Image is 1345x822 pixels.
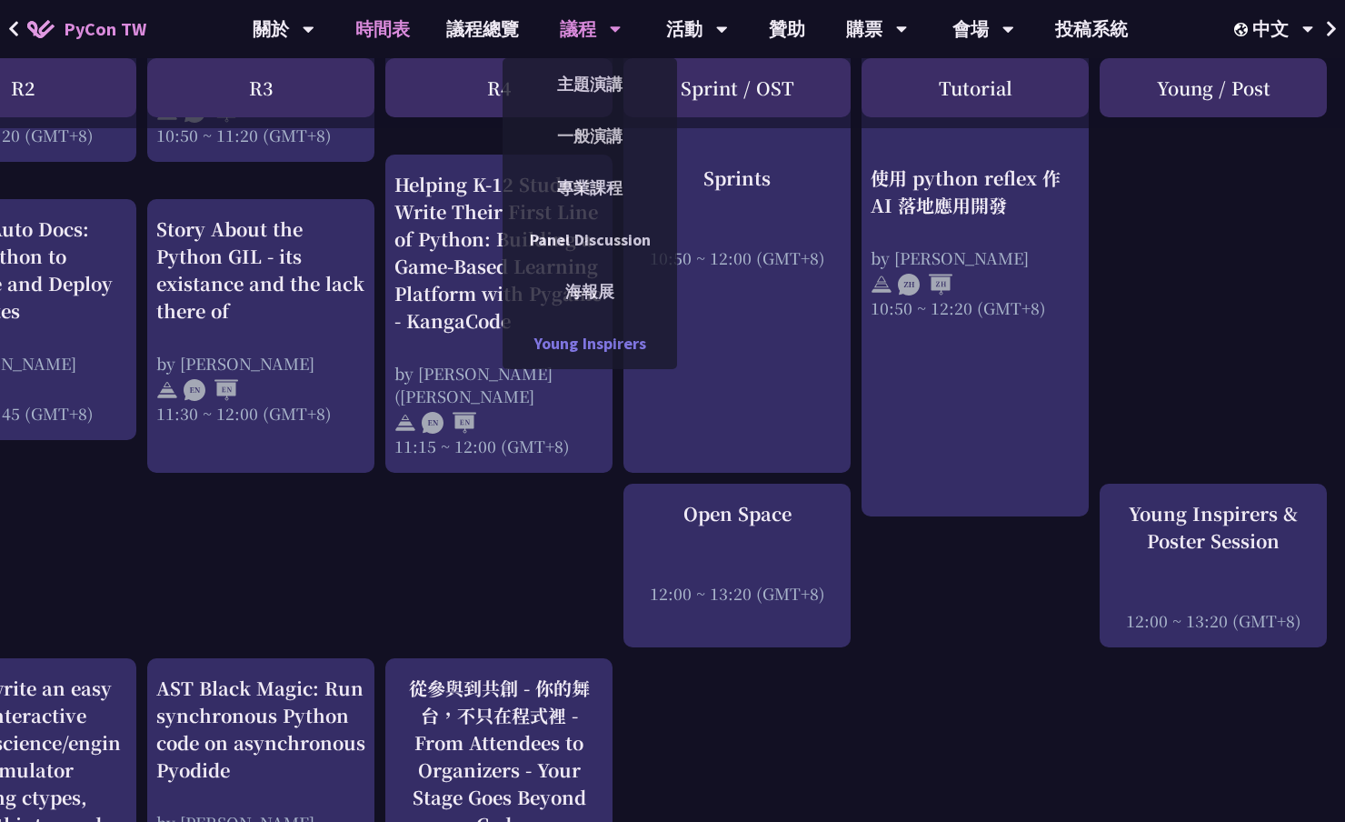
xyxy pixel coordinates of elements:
[503,270,677,313] a: 海報展
[27,20,55,38] img: Home icon of PyCon TW 2025
[871,246,1080,268] div: by [PERSON_NAME]
[1109,500,1318,632] a: Young Inspirers & Poster Session 12:00 ~ 13:20 (GMT+8)
[503,218,677,261] a: Panel Discussion
[385,58,613,117] div: R4
[1109,609,1318,632] div: 12:00 ~ 13:20 (GMT+8)
[156,379,178,401] img: svg+xml;base64,PHN2ZyB4bWxucz0iaHR0cDovL3d3dy53My5vcmcvMjAwMC9zdmciIHdpZHRoPSIyNCIgaGVpZ2h0PSIyNC...
[633,164,842,191] div: Sprints
[156,216,365,325] div: Story About the Python GIL - its existance and the lack there of
[394,171,603,457] a: Helping K-12 Students Write Their First Line of Python: Building a Game-Based Learning Platform w...
[633,500,842,527] div: Open Space
[898,274,952,296] img: ZHZH.38617ef.svg
[623,58,851,117] div: Sprint / OST
[156,216,365,425] a: Story About the Python GIL - its existance and the lack there of by [PERSON_NAME] 11:30 ~ 12:00 (...
[156,124,365,146] div: 10:50 ~ 11:20 (GMT+8)
[871,164,1080,218] div: 使用 python reflex 作 AI 落地應用開發
[394,412,416,434] img: svg+xml;base64,PHN2ZyB4bWxucz0iaHR0cDovL3d3dy53My5vcmcvMjAwMC9zdmciIHdpZHRoPSIyNCIgaGVpZ2h0PSIyNC...
[871,296,1080,318] div: 10:50 ~ 12:20 (GMT+8)
[156,352,365,375] div: by [PERSON_NAME]
[1100,58,1327,117] div: Young / Post
[871,274,892,296] img: svg+xml;base64,PHN2ZyB4bWxucz0iaHR0cDovL3d3dy53My5vcmcvMjAwMC9zdmciIHdpZHRoPSIyNCIgaGVpZ2h0PSIyNC...
[422,412,476,434] img: ENEN.5a408d1.svg
[9,6,164,52] a: PyCon TW
[1109,500,1318,555] div: Young Inspirers & Poster Session
[184,379,238,401] img: ENEN.5a408d1.svg
[503,115,677,157] a: 一般演講
[1234,23,1252,36] img: Locale Icon
[503,322,677,365] a: Young Inspirers
[394,362,603,407] div: by [PERSON_NAME] ([PERSON_NAME]
[503,63,677,105] a: 主題演講
[394,171,603,335] div: Helping K-12 Students Write Their First Line of Python: Building a Game-Based Learning Platform w...
[156,675,365,784] div: AST Black Magic: Run synchronous Python code on asynchronous Pyodide
[394,435,603,457] div: 11:15 ~ 12:00 (GMT+8)
[633,500,842,605] a: Open Space 12:00 ~ 13:20 (GMT+8)
[147,58,374,117] div: R3
[633,582,842,605] div: 12:00 ~ 13:20 (GMT+8)
[503,166,677,209] a: 專業課程
[64,15,146,43] span: PyCon TW
[633,246,842,268] div: 10:50 ~ 12:00 (GMT+8)
[156,402,365,425] div: 11:30 ~ 12:00 (GMT+8)
[862,58,1089,117] div: Tutorial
